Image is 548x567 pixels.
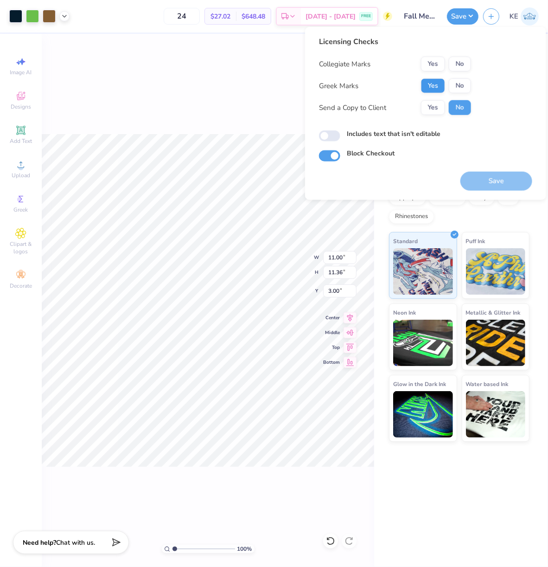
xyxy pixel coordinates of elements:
[421,100,445,115] button: Yes
[323,344,340,351] span: Top
[510,7,539,26] a: KE
[319,59,370,70] div: Collegiate Marks
[510,11,518,22] span: KE
[466,391,526,438] img: Water based Ink
[319,81,358,91] div: Greek Marks
[242,12,265,21] span: $648.48
[466,320,526,366] img: Metallic & Glitter Ink
[393,391,453,438] img: Glow in the Dark Ink
[393,248,453,295] img: Standard
[466,379,509,389] span: Water based Ink
[323,359,340,366] span: Bottom
[323,329,340,336] span: Middle
[449,100,471,115] button: No
[466,236,485,246] span: Puff Ink
[10,69,32,76] span: Image AI
[23,538,56,547] strong: Need help?
[5,240,37,255] span: Clipart & logos
[323,315,340,321] span: Center
[14,206,28,213] span: Greek
[397,7,442,26] input: Untitled Design
[393,308,416,317] span: Neon Ink
[10,137,32,145] span: Add Text
[347,148,395,158] label: Block Checkout
[393,379,446,389] span: Glow in the Dark Ink
[389,210,434,224] div: Rhinestones
[421,78,445,93] button: Yes
[466,248,526,295] img: Puff Ink
[449,57,471,71] button: No
[421,57,445,71] button: Yes
[521,7,539,26] img: Kent Everic Delos Santos
[319,103,386,113] div: Send a Copy to Client
[393,236,418,246] span: Standard
[449,78,471,93] button: No
[164,8,200,25] input: – –
[306,12,356,21] span: [DATE] - [DATE]
[12,172,30,179] span: Upload
[10,282,32,290] span: Decorate
[210,12,230,21] span: $27.02
[466,308,521,317] span: Metallic & Glitter Ink
[56,538,95,547] span: Chat with us.
[447,8,478,25] button: Save
[347,129,440,139] label: Includes text that isn't editable
[319,36,471,47] div: Licensing Checks
[11,103,31,110] span: Designs
[237,545,252,553] span: 100 %
[361,13,371,19] span: FREE
[393,320,453,366] img: Neon Ink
